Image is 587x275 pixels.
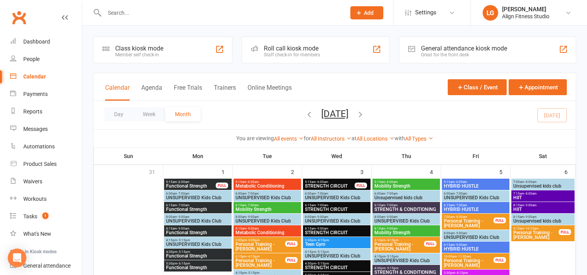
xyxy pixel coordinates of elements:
span: Functional Strength [166,230,230,235]
span: Personal Training - [PERSON_NAME] [235,242,286,251]
span: - 7:00am [455,204,467,207]
div: Reports [23,108,42,115]
span: Functional Strength [166,265,230,270]
span: Mobility Strength [235,207,300,212]
span: Personal Training - [PERSON_NAME] [374,242,424,251]
span: 3:30pm [305,238,369,242]
span: - 8:00am [455,215,467,219]
th: Sun [94,148,163,164]
span: 8:15am [513,204,573,207]
span: HYBRID HUSTLE [443,184,508,188]
span: 5:15am [443,180,508,184]
span: 8:15am [374,227,438,230]
span: - 6:00am [177,180,189,184]
a: Waivers [10,173,82,190]
span: Personal Training - [PERSON_NAME] [443,258,494,268]
input: Search... [102,7,340,18]
span: 8:00am [235,215,300,219]
div: FULL [493,257,506,263]
div: Tasks [23,213,37,219]
span: - 4:15pm [386,238,398,242]
span: STRENGTH CIRCUIT [305,207,369,212]
div: 1 [222,165,232,178]
span: - 7:00am [385,192,398,195]
div: LG [483,5,498,21]
div: 5 [499,165,510,178]
span: 4:30pm [305,262,369,265]
strong: with [395,135,405,141]
button: Week [133,107,165,121]
a: All Types [405,136,433,142]
span: - 9:00am [455,243,467,247]
span: - 5:15pm [177,238,190,242]
a: All Locations [357,136,395,142]
button: Trainers [214,84,236,101]
strong: at [352,135,357,141]
span: - 4:15pm [316,238,329,242]
span: 8:15am [235,227,300,230]
span: UNSUPERVISED Kids Club [305,254,369,258]
span: - 6:15pm [177,262,190,265]
span: Metabolic Conditioning [235,184,300,188]
span: UNSUPERVISED Kids Club [443,235,508,240]
span: 8:15am [305,227,369,230]
span: 7:00am [443,215,494,219]
strong: You are viewing [236,135,274,141]
span: UNSUPERVISED Kids Club [166,242,230,247]
span: 8:00am [166,215,230,219]
span: 8:00am [305,215,369,219]
div: [PERSON_NAME] [502,6,549,13]
div: 31 [149,165,163,178]
span: 6:00am [235,192,300,195]
span: 5:15am [235,180,300,184]
th: Wed [302,148,372,164]
span: - 9:00am [177,215,189,219]
button: Class / Event [448,79,507,95]
span: - 8:00am [524,192,537,195]
span: - 9:00am [385,227,398,230]
div: General attendance [23,263,71,269]
span: HYBRID HUSTLE [443,247,508,251]
span: - 6:00am [246,180,259,184]
span: UNSUPERVISED Kids Club [305,195,369,200]
div: Align Fitness Studio [502,13,549,20]
span: - 9:00am [316,227,328,230]
span: - 6:00am [385,180,398,184]
span: Unsupervised kids club [374,195,438,200]
span: Mobility Strength [374,184,438,188]
span: - 9:00am [177,227,189,230]
div: Workouts [23,196,47,202]
span: 6:15am [235,204,300,207]
div: Open Intercom Messenger [8,249,26,267]
th: Tue [233,148,302,164]
span: - 7:00am [455,192,467,195]
a: Reports [10,103,82,120]
span: Unsupervised kids club [513,219,573,223]
span: 3:15pm [235,255,286,258]
button: Add [350,6,383,19]
button: Month [165,107,201,121]
span: 3:15pm [374,238,424,242]
span: - 9:00am [246,215,259,219]
a: All Instructors [311,136,352,142]
span: Unsupervised kids club [513,184,573,188]
span: Teen Gym [305,242,369,247]
button: Free Trials [174,84,202,101]
a: Tasks 1 [10,208,82,225]
span: - 5:15pm [316,250,329,254]
a: Dashboard [10,33,82,50]
span: 4:15pm [305,250,369,254]
div: Automations [23,143,55,150]
span: - 7:00am [246,204,259,207]
span: STRENGTH & CONDITIONING [374,270,438,275]
span: 6:00am [443,192,508,195]
span: Add [364,10,374,16]
span: - 9:00am [455,231,467,235]
th: Sat [511,148,576,164]
span: - 5:15pm [386,266,398,270]
span: 4:15pm [374,255,438,258]
span: 8:15am [443,243,508,247]
span: - 10:15am [524,227,539,230]
th: Mon [163,148,233,164]
a: Automations [10,138,82,155]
